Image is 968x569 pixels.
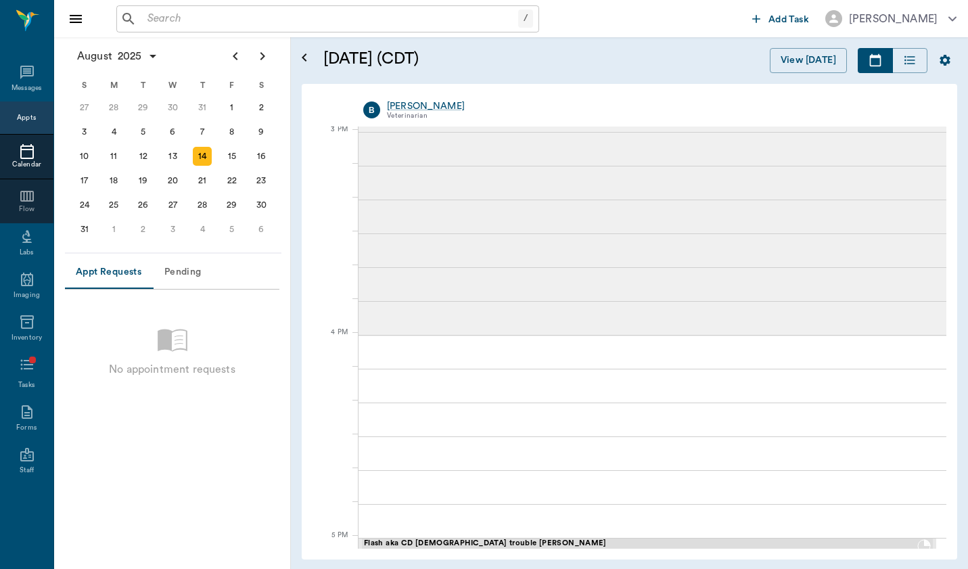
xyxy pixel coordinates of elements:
[115,47,145,66] span: 2025
[11,83,43,93] div: Messages
[249,43,276,70] button: Next page
[75,171,94,190] div: Sunday, August 17, 2025
[296,32,313,84] button: Open calendar
[187,75,217,95] div: T
[223,122,241,141] div: Friday, August 8, 2025
[313,122,348,156] div: 3 PM
[246,75,276,95] div: S
[65,256,152,289] button: Appt Requests
[814,6,967,31] button: [PERSON_NAME]
[104,122,123,141] div: Monday, August 4, 2025
[164,171,183,190] div: Wednesday, August 20, 2025
[70,75,99,95] div: S
[134,196,153,214] div: Tuesday, August 26, 2025
[747,6,814,31] button: Add Task
[387,99,931,113] a: [PERSON_NAME]
[75,122,94,141] div: Sunday, August 3, 2025
[20,465,34,476] div: Staff
[134,122,153,141] div: Tuesday, August 5, 2025
[20,248,34,258] div: Labs
[62,5,89,32] button: Close drawer
[134,98,153,117] div: Tuesday, July 29, 2025
[323,48,589,70] h5: [DATE] (CDT)
[364,548,917,562] span: 10:00 AM - 11:00 AM
[99,75,129,95] div: M
[70,43,165,70] button: August2025
[313,325,348,359] div: 4 PM
[164,122,183,141] div: Wednesday, August 6, 2025
[109,361,235,378] p: No appointment requests
[223,220,241,239] div: Friday, September 5, 2025
[193,98,212,117] div: Thursday, July 31, 2025
[223,171,241,190] div: Friday, August 22, 2025
[65,256,279,289] div: Appointment request tabs
[313,528,348,562] div: 5 PM
[193,122,212,141] div: Thursday, August 7, 2025
[363,101,380,118] div: B
[18,380,35,390] div: Tasks
[252,147,271,166] div: Saturday, August 16, 2025
[217,75,247,95] div: F
[75,147,94,166] div: Sunday, August 10, 2025
[129,75,158,95] div: T
[252,220,271,239] div: Saturday, September 6, 2025
[152,256,213,289] button: Pending
[518,9,533,28] div: /
[14,523,46,555] iframe: Intercom live chat
[223,98,241,117] div: Friday, August 1, 2025
[252,98,271,117] div: Saturday, August 2, 2025
[387,110,931,122] div: Veterinarian
[164,147,183,166] div: Wednesday, August 13, 2025
[16,423,37,433] div: Forms
[223,147,241,166] div: Friday, August 15, 2025
[17,113,36,123] div: Appts
[164,98,183,117] div: Wednesday, July 30, 2025
[364,539,917,548] span: Flash aka CD [DEMOGRAPHIC_DATA] trouble [PERSON_NAME]
[75,196,94,214] div: Sunday, August 24, 2025
[104,98,123,117] div: Monday, July 28, 2025
[252,171,271,190] div: Saturday, August 23, 2025
[849,11,938,27] div: [PERSON_NAME]
[74,47,115,66] span: August
[164,220,183,239] div: Wednesday, September 3, 2025
[142,9,518,28] input: Search
[104,171,123,190] div: Monday, August 18, 2025
[158,75,188,95] div: W
[222,43,249,70] button: Previous page
[134,220,153,239] div: Tuesday, September 2, 2025
[252,196,271,214] div: Saturday, August 30, 2025
[193,171,212,190] div: Thursday, August 21, 2025
[75,220,94,239] div: Sunday, August 31, 2025
[104,196,123,214] div: Monday, August 25, 2025
[104,147,123,166] div: Monday, August 11, 2025
[223,196,241,214] div: Friday, August 29, 2025
[193,220,212,239] div: Thursday, September 4, 2025
[11,333,42,343] div: Inventory
[134,171,153,190] div: Tuesday, August 19, 2025
[75,98,94,117] div: Sunday, July 27, 2025
[193,147,212,166] div: Today, Thursday, August 14, 2025
[134,147,153,166] div: Tuesday, August 12, 2025
[193,196,212,214] div: Thursday, August 28, 2025
[770,48,847,73] button: View [DATE]
[252,122,271,141] div: Saturday, August 9, 2025
[164,196,183,214] div: Wednesday, August 27, 2025
[104,220,123,239] div: Monday, September 1, 2025
[14,290,40,300] div: Imaging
